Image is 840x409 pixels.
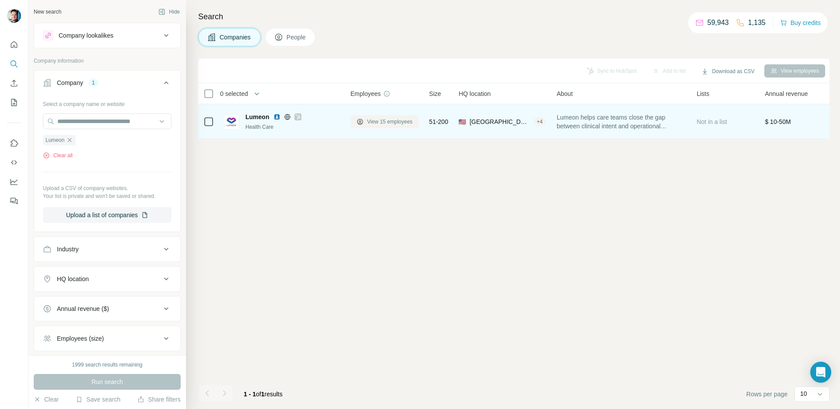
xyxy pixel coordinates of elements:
img: Logo of Lumeon [224,115,238,129]
div: Industry [57,245,79,254]
img: Avatar [7,9,21,23]
button: Industry [34,239,180,260]
span: Size [429,89,441,98]
div: New search [34,8,61,16]
button: Feedback [7,193,21,209]
div: HQ location [57,275,89,283]
button: Company1 [34,72,180,97]
h4: Search [198,11,829,23]
span: of [256,391,261,398]
div: 1 [88,79,98,87]
button: Search [7,56,21,72]
span: Employees [350,89,381,98]
span: Companies [220,33,252,42]
button: Download as CSV [695,65,760,78]
span: Rows per page [746,390,787,398]
p: Upload a CSV of company websites. [43,184,171,192]
button: Annual revenue ($) [34,298,180,319]
span: About [556,89,573,98]
span: 51-200 [429,117,448,126]
button: Hide [152,5,186,18]
button: Upload a list of companies [43,207,171,223]
button: Use Surfe API [7,155,21,170]
p: 10 [800,389,807,398]
button: Share filters [137,395,181,404]
button: Clear [34,395,59,404]
div: 1999 search results remaining [72,361,143,369]
p: Your list is private and won't be saved or shared. [43,192,171,200]
span: 1 [261,391,265,398]
span: View 15 employees [367,118,413,126]
button: Dashboard [7,174,21,190]
span: 1 - 1 [244,391,256,398]
span: $ 10-50M [765,118,791,125]
div: Annual revenue ($) [57,304,109,313]
span: Lumeon helps care teams close the gap between clinical intent and operational execution at scale ... [556,113,686,130]
span: Not in a list [696,118,727,125]
span: HQ location [458,89,490,98]
button: Save search [76,395,120,404]
p: 1,135 [748,18,766,28]
button: Quick start [7,37,21,53]
span: People [287,33,307,42]
span: Lists [696,89,709,98]
img: LinkedIn logo [273,113,280,120]
div: Company lookalikes [59,31,113,40]
div: Employees (size) [57,334,104,343]
button: Employees (size) [34,328,180,349]
button: Clear all [43,152,73,159]
button: Use Surfe on LinkedIn [7,135,21,151]
button: My lists [7,95,21,110]
span: 0 selected [220,89,248,98]
button: View 15 employees [350,115,419,128]
div: Health Care [245,123,340,131]
p: Company information [34,57,181,65]
p: 59,943 [707,18,729,28]
span: Lumeon [245,113,269,121]
div: Select a company name or website [43,97,171,108]
span: 🇺🇸 [458,117,466,126]
div: Company [57,78,83,87]
div: Open Intercom Messenger [810,362,831,383]
button: HQ location [34,268,180,289]
button: Enrich CSV [7,75,21,91]
button: Buy credits [780,17,821,29]
span: [GEOGRAPHIC_DATA], [US_STATE] [469,117,529,126]
span: results [244,391,283,398]
span: Lumeon [45,136,64,144]
span: Annual revenue [765,89,808,98]
div: + 4 [533,118,546,126]
button: Company lookalikes [34,25,180,46]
